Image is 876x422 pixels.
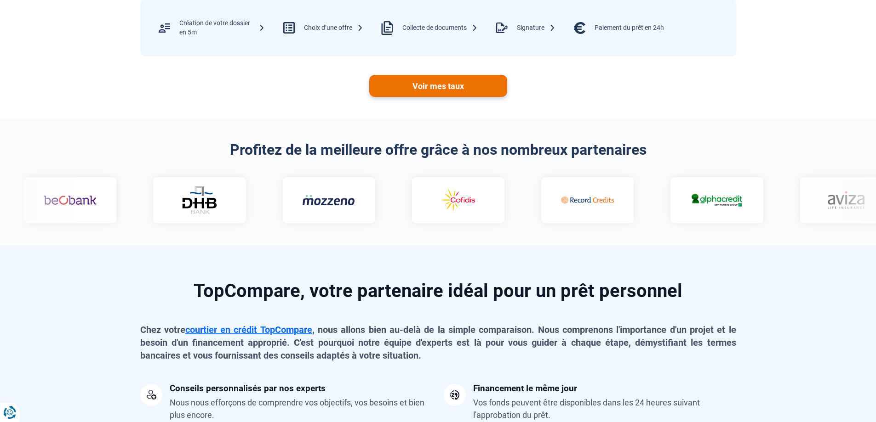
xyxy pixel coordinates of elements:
[369,75,507,97] a: Voir mes taux
[473,396,736,421] div: Vos fonds peuvent être disponibles dans les 24 heures suivant l'approbation du prêt.
[304,23,363,33] div: Choix d’une offre
[140,323,736,362] p: Chez votre , nous allons bien au-delà de la simple comparaison. Nous comprenons l'importance d'un...
[561,187,614,214] img: Record credits
[181,186,218,214] img: DHB Bank
[432,187,485,214] img: Cofidis
[179,19,265,37] div: Création de votre dossier en 5m
[517,23,555,33] div: Signature
[303,194,355,206] img: Mozzeno
[595,23,664,33] div: Paiement du prêt en 24h
[170,396,433,421] div: Nous nous efforçons de comprendre vos objectifs, vos besoins et bien plus encore.
[140,282,736,300] h2: TopCompare, votre partenaire idéal pour un prêt personnel
[170,384,326,393] div: Conseils personnalisés par nos experts
[185,324,312,335] a: courtier en crédit TopCompare
[402,23,478,33] div: Collecte de documents
[140,141,736,158] h2: Profitez de la meilleure offre grâce à nos nombreux partenaires
[473,384,577,393] div: Financement le même jour
[690,192,743,208] img: Alphacredit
